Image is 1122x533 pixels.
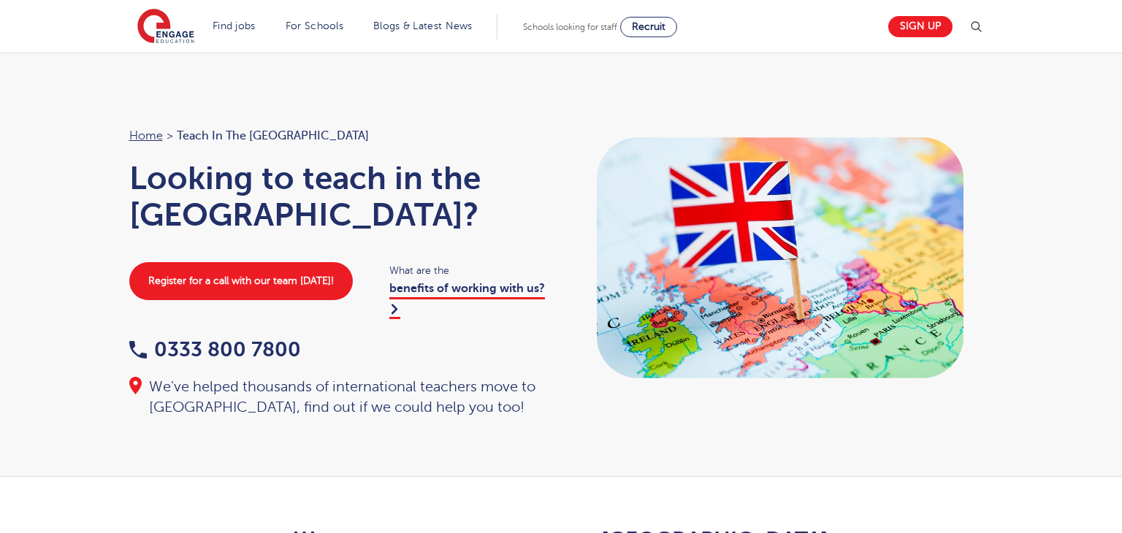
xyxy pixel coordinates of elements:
[620,17,677,37] a: Recruit
[888,16,953,37] a: Sign up
[389,262,546,279] span: What are the
[523,22,617,32] span: Schools looking for staff
[286,20,343,31] a: For Schools
[167,129,173,142] span: >
[213,20,256,31] a: Find jobs
[632,21,665,32] span: Recruit
[129,338,301,361] a: 0333 800 7800
[373,20,473,31] a: Blogs & Latest News
[129,160,547,233] h1: Looking to teach in the [GEOGRAPHIC_DATA]?
[177,126,369,145] span: Teach in the [GEOGRAPHIC_DATA]
[389,282,545,318] a: benefits of working with us?
[137,9,194,45] img: Engage Education
[129,262,353,300] a: Register for a call with our team [DATE]!
[129,377,547,418] div: We've helped thousands of international teachers move to [GEOGRAPHIC_DATA], find out if we could ...
[129,126,547,145] nav: breadcrumb
[129,129,163,142] a: Home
